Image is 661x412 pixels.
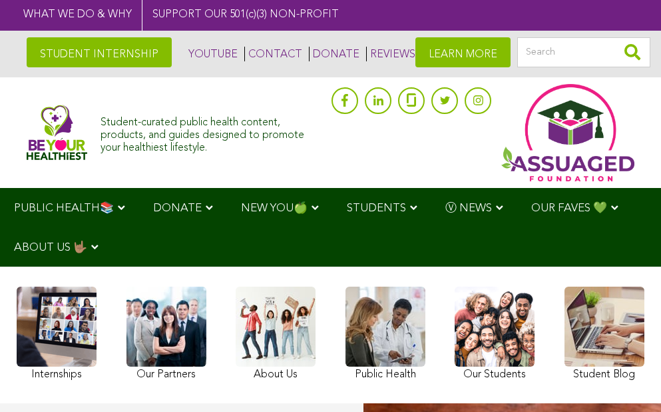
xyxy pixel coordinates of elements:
img: glassdoor [407,93,416,107]
span: DONATE [153,203,202,214]
a: CONTACT [244,47,302,61]
span: PUBLIC HEALTH📚 [14,203,114,214]
img: Assuaged [27,105,87,160]
a: LEARN MORE [415,37,511,67]
a: YOUTUBE [185,47,238,61]
a: DONATE [309,47,359,61]
span: OUR FAVES 💚 [531,203,607,214]
a: REVIEWS [366,47,415,61]
span: STUDENTS [347,203,406,214]
input: Search [517,37,650,67]
div: Student-curated public health content, products, and guides designed to promote your healthiest l... [101,110,325,155]
span: Ⓥ NEWS [445,203,492,214]
iframe: Chat Widget [594,348,661,412]
span: NEW YOU🍏 [241,203,308,214]
a: STUDENT INTERNSHIP [27,37,172,67]
span: ABOUT US 🤟🏽 [14,242,87,253]
img: Assuaged App [501,84,634,181]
